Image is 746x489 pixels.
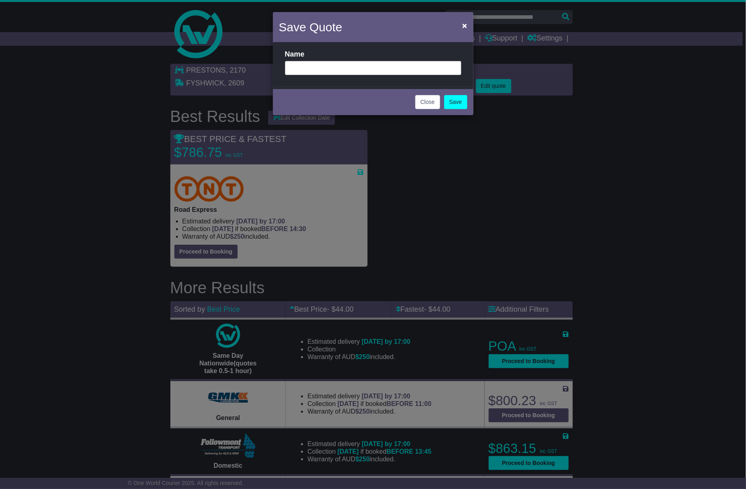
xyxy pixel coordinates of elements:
h4: Save Quote [279,18,342,36]
button: Close [415,95,440,109]
a: Save [444,95,467,109]
button: Close [458,17,471,34]
span: × [462,21,467,30]
label: Name [285,50,305,59]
